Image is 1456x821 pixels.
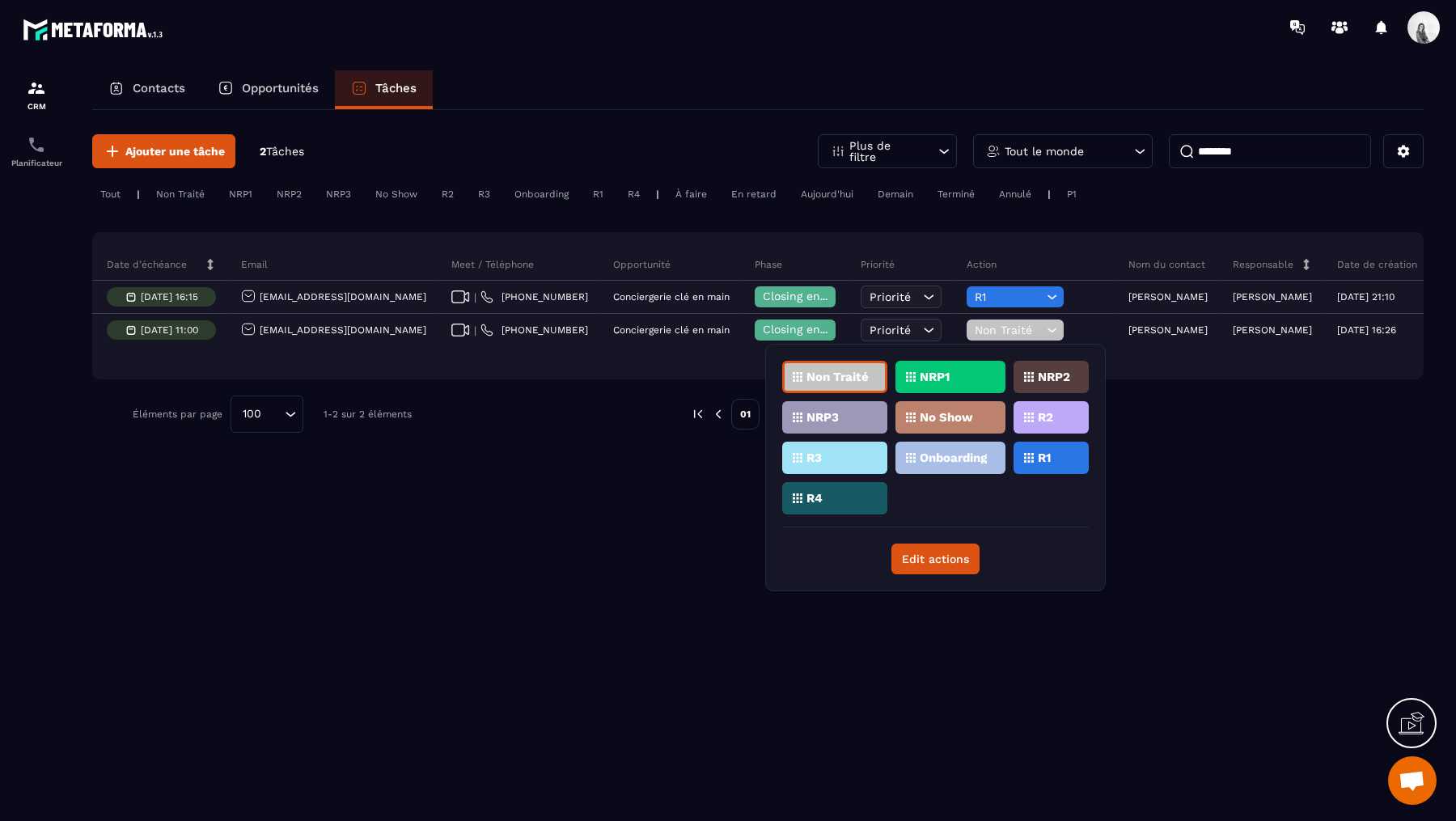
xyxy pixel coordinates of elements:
[451,258,534,271] p: Meet / Téléphone
[148,184,213,204] div: Non Traité
[1337,324,1396,336] p: [DATE] 16:26
[4,66,69,123] a: formationformationCRM
[806,371,869,383] p: Non Traité
[723,184,785,204] div: En retard
[269,184,310,204] div: NRP2
[806,493,823,504] p: R4
[1048,188,1051,200] p: |
[975,290,1043,303] span: R1
[1038,412,1053,423] p: R2
[806,412,839,423] p: NRP3
[1059,184,1085,204] div: P1
[260,144,304,159] p: 2
[480,324,588,336] a: [PHONE_NUMBER]
[141,324,198,336] p: [DATE] 11:00
[92,134,235,168] button: Ajouter une tâche
[920,412,973,423] p: No Show
[620,184,648,204] div: R4
[793,184,861,204] div: Aujourd'hui
[92,184,129,204] div: Tout
[1388,756,1437,805] div: Ouvrir le chat
[375,81,417,95] p: Tâches
[1005,146,1084,157] p: Tout le monde
[133,81,185,95] p: Contacts
[23,15,168,44] img: logo
[1233,324,1312,336] p: [PERSON_NAME]
[27,78,46,98] img: formation
[870,184,921,204] div: Demain
[107,258,187,271] p: Date d’échéance
[474,324,476,336] span: |
[1337,291,1395,303] p: [DATE] 21:10
[1038,452,1051,463] p: R1
[929,184,983,204] div: Terminé
[861,258,895,271] p: Priorité
[470,184,498,204] div: R3
[920,452,987,463] p: Onboarding
[324,408,412,420] p: 1-2 sur 2 éléments
[755,258,782,271] p: Phase
[1128,291,1208,303] p: [PERSON_NAME]
[318,184,359,204] div: NRP3
[221,184,260,204] div: NRP1
[241,258,268,271] p: Email
[691,407,705,421] img: prev
[4,123,69,180] a: schedulerschedulerPlanificateur
[267,405,281,423] input: Search for option
[967,258,997,271] p: Action
[231,396,303,433] div: Search for option
[201,70,335,109] a: Opportunités
[133,408,222,420] p: Éléments par page
[92,70,201,109] a: Contacts
[613,291,730,303] p: Conciergerie clé en main
[506,184,577,204] div: Onboarding
[613,258,671,271] p: Opportunité
[1337,258,1417,271] p: Date de création
[237,405,267,423] span: 100
[920,371,950,383] p: NRP1
[763,290,855,303] span: Closing en cours
[141,291,198,303] p: [DATE] 16:15
[1233,258,1293,271] p: Responsable
[891,544,980,574] button: Edit actions
[1233,291,1312,303] p: [PERSON_NAME]
[266,145,304,158] span: Tâches
[711,407,726,421] img: prev
[1128,324,1208,336] p: [PERSON_NAME]
[1128,258,1205,271] p: Nom du contact
[1038,371,1070,383] p: NRP2
[125,143,225,159] span: Ajouter une tâche
[613,324,730,336] p: Conciergerie clé en main
[849,140,921,163] p: Plus de filtre
[991,184,1039,204] div: Annulé
[474,291,476,303] span: |
[4,102,69,111] p: CRM
[870,324,911,336] span: Priorité
[434,184,462,204] div: R2
[480,290,588,303] a: [PHONE_NUMBER]
[367,184,425,204] div: No Show
[335,70,433,109] a: Tâches
[870,290,911,303] span: Priorité
[137,188,140,200] p: |
[763,323,855,336] span: Closing en cours
[656,188,659,200] p: |
[806,452,822,463] p: R3
[585,184,612,204] div: R1
[4,159,69,167] p: Planificateur
[667,184,715,204] div: À faire
[975,324,1043,336] span: Non Traité
[731,399,760,430] p: 01
[27,135,46,154] img: scheduler
[242,81,319,95] p: Opportunités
